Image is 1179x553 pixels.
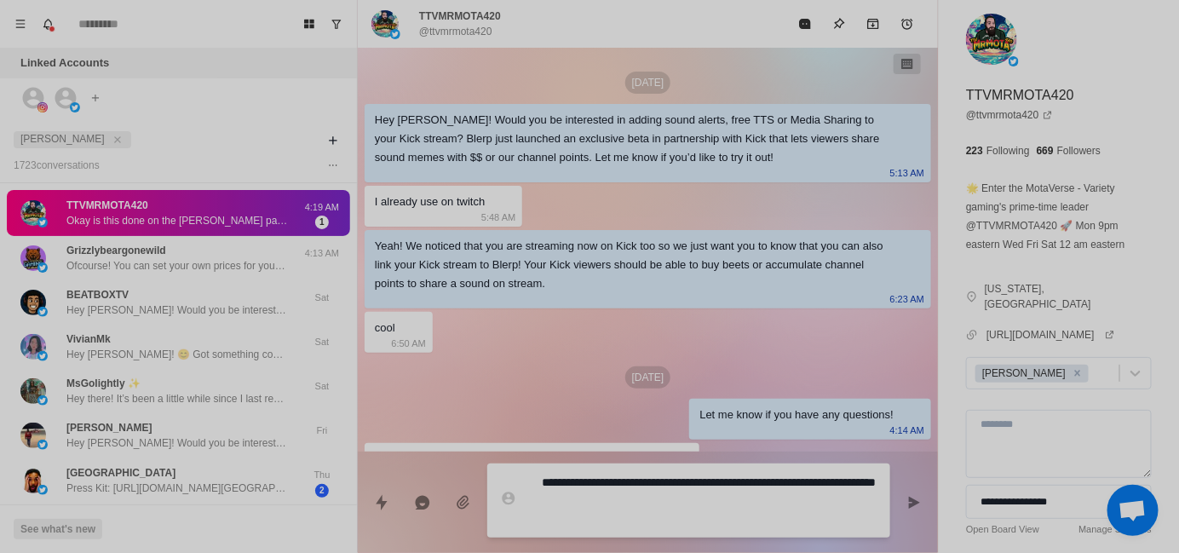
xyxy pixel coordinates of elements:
p: @ttvmrmota420 [419,24,492,39]
button: Archive [856,7,890,41]
p: MsGolightly ✨️ [66,376,141,391]
div: Let me know if you have any questions! [699,406,894,424]
p: Thu [301,468,343,482]
a: [URL][DOMAIN_NAME] [986,327,1115,343]
p: 6:50 AM [392,334,426,353]
p: 5:48 AM [481,208,515,227]
a: @ttvmrmota420 [966,107,1053,123]
img: picture [20,423,46,448]
img: picture [20,378,46,404]
img: picture [37,102,48,112]
p: [US_STATE], [GEOGRAPHIC_DATA] [985,281,1152,312]
p: Hey [PERSON_NAME]! Would you be interested in adding sound alerts, free TTS or Media Sharing to y... [66,435,288,451]
img: picture [20,468,46,493]
div: Okay is this done on the [PERSON_NAME] page for bleep [375,450,662,469]
p: 1723 conversation s [14,158,100,173]
button: Notifications [34,10,61,37]
button: Mark as read [788,7,822,41]
button: Board View [296,10,323,37]
p: Sat [301,335,343,349]
p: TTVMRMOTA420 [419,9,501,24]
img: picture [37,351,48,361]
img: picture [37,307,48,317]
p: Hey there! It’s been a little while since I last reached out — just wanted to check in and see if... [66,391,288,406]
p: [GEOGRAPHIC_DATA] [66,465,175,481]
a: Manage Statuses [1078,522,1152,537]
p: Hey [PERSON_NAME]! 😊 Got something cool for your stream that could seriously level up audience in... [66,347,288,362]
p: Press Kit: [URL][DOMAIN_NAME][GEOGRAPHIC_DATA] Email: [EMAIL_ADDRESS][DOMAIN_NAME] Discord: Sarth... [66,481,288,496]
p: 223 [966,143,983,158]
img: picture [37,262,48,273]
img: picture [371,10,399,37]
p: 4:19 AM [301,200,343,215]
a: Open Board View [966,522,1039,537]
p: Following [986,143,1030,158]
img: picture [70,102,80,112]
div: Yeah! We noticed that you are streaming now on Kick too so we just want you to know that you can ... [375,237,894,293]
img: picture [20,334,46,360]
button: close [109,131,126,148]
button: Add account [85,88,106,108]
button: Add reminder [890,7,924,41]
p: Hey [PERSON_NAME]! Would you be interested in adding sound alerts, free TTS or Media Sharing to y... [66,302,288,318]
p: [PERSON_NAME] [66,420,152,435]
img: picture [390,29,400,39]
p: Followers [1057,143,1101,158]
img: picture [37,485,48,495]
button: Quick replies [365,486,399,520]
button: Pin [822,7,856,41]
button: Reply with AI [405,486,440,520]
img: picture [20,290,46,315]
img: picture [20,245,46,271]
button: Options [323,155,343,176]
span: [PERSON_NAME] [20,133,105,145]
p: [DATE] [625,366,671,389]
p: BEATBOXTV [66,287,129,302]
button: Add filters [323,130,343,151]
img: picture [1009,56,1019,66]
p: 4:14 AM [890,421,924,440]
img: picture [966,14,1017,65]
p: Grizzlybeargonewild [66,243,166,258]
div: Open chat [1107,485,1159,536]
p: 6:23 AM [890,290,924,308]
p: Okay is this done on the [PERSON_NAME] page for bleep [66,213,288,228]
p: Sat [301,379,343,394]
p: [DATE] [625,72,671,94]
p: 🌟 Enter the MotaVerse - Variety gaming's prime-time leader @TTVMRMOTA420 🚀 Mon 9pm eastern Wed Fr... [966,179,1152,254]
img: picture [37,395,48,406]
p: Sat [301,291,343,305]
span: 1 [315,216,329,229]
p: 669 [1037,143,1054,158]
button: Add media [446,486,480,520]
p: 5:13 AM [890,164,924,182]
span: 2 [315,484,329,498]
button: See what's new [14,519,102,539]
div: Remove Jayson [1068,365,1087,383]
button: Menu [7,10,34,37]
p: Fri [301,423,343,438]
p: Linked Accounts [20,55,109,72]
button: Show unread conversations [323,10,350,37]
img: picture [37,217,48,228]
img: picture [37,440,48,450]
p: Ofcourse! You can set your own prices for your sounds or TTS. You also get 100% of the amount you... [66,258,288,274]
button: Send message [897,486,931,520]
div: I already use on twitch [375,193,485,211]
p: TTVMRMOTA420 [966,85,1074,106]
p: TTVMRMOTA420 [66,198,148,213]
img: picture [20,200,46,226]
p: VivianMk [66,331,111,347]
div: Hey [PERSON_NAME]! Would you be interested in adding sound alerts, free TTS or Media Sharing to y... [375,111,894,167]
p: 4:13 AM [301,246,343,261]
div: [PERSON_NAME] [977,365,1068,383]
div: cool [375,319,395,337]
